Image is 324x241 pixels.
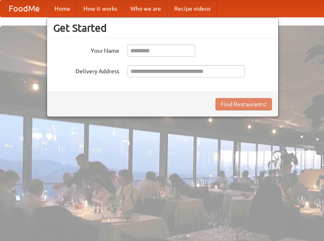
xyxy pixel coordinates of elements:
[168,0,217,17] a: Recipe videos
[53,44,119,55] label: Your Name
[215,98,272,110] button: Find Restaurants!
[53,22,272,34] h3: Get Started
[0,0,48,17] a: FoodMe
[77,0,124,17] a: How it works
[124,0,168,17] a: Who we are
[48,0,77,17] a: Home
[53,65,119,75] label: Delivery Address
